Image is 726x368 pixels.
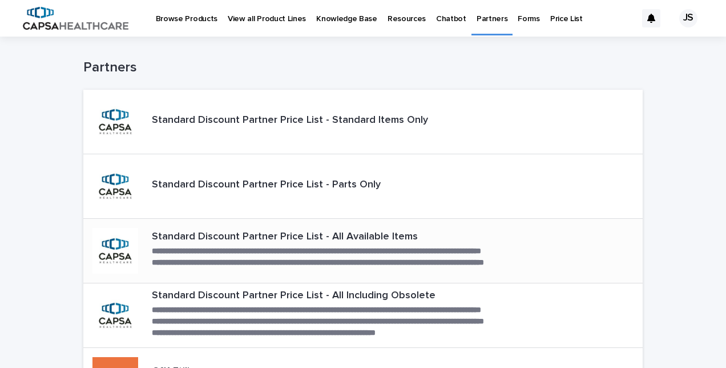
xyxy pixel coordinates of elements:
[152,231,638,243] p: Standard Discount Partner Price List - All Available Items
[679,9,697,27] div: JS
[83,154,643,219] a: Standard Discount Partner Price List - Parts Only
[83,90,643,154] a: Standard Discount Partner Price List - Standard Items Only
[152,114,428,127] p: Standard Discount Partner Price List - Standard Items Only
[23,7,128,30] img: B5p4sRfuTuC72oLToeu7
[152,179,381,191] p: Standard Discount Partner Price List - Parts Only
[83,59,643,76] h1: Partners
[152,290,638,302] p: Standard Discount Partner Price List - All Including Obsolete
